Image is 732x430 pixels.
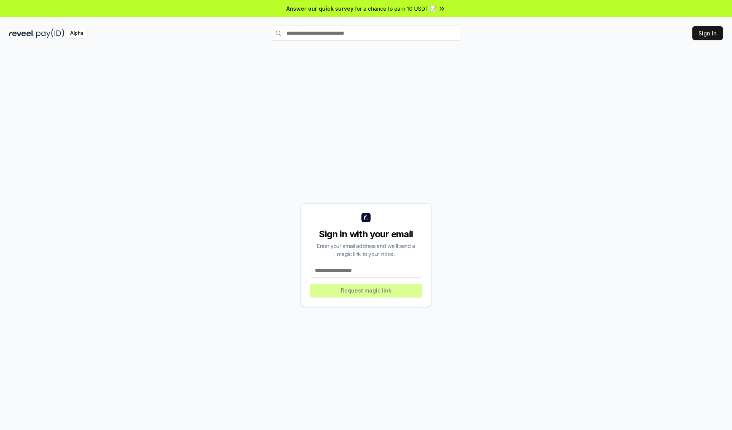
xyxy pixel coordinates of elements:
div: Alpha [66,29,87,38]
img: logo_small [361,213,371,222]
img: pay_id [36,29,64,38]
div: Enter your email address and we’ll send a magic link to your inbox. [310,242,422,258]
span: for a chance to earn 10 USDT 📝 [355,5,437,13]
img: reveel_dark [9,29,35,38]
button: Sign In [692,26,723,40]
div: Sign in with your email [310,228,422,240]
span: Answer our quick survey [286,5,353,13]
